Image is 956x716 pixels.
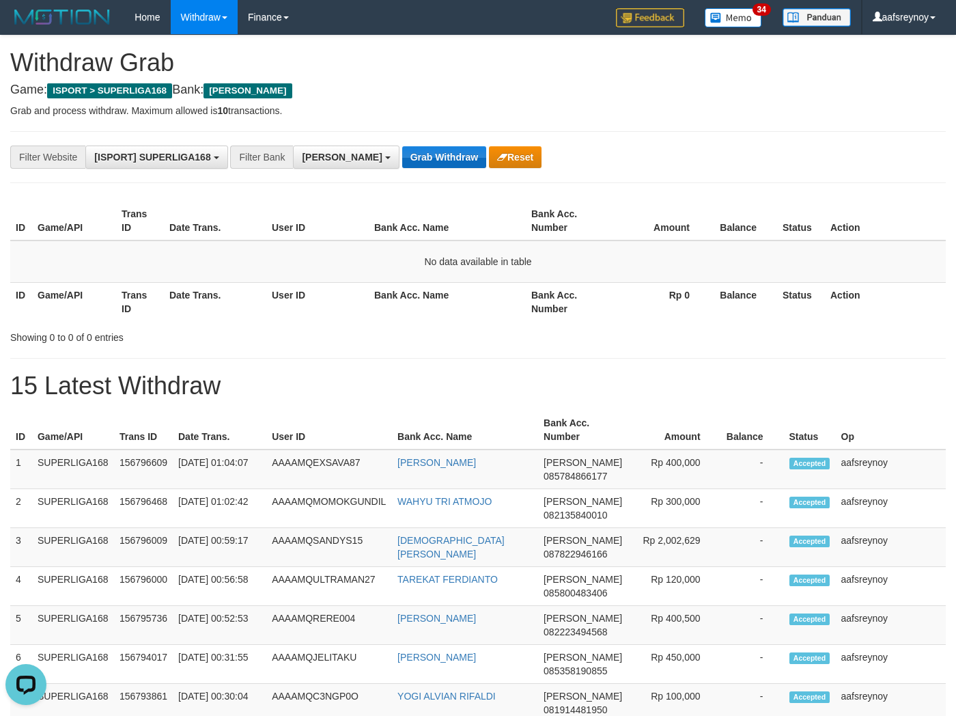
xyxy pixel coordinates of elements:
[789,614,830,625] span: Accepted
[628,489,720,528] td: Rp 300,000
[836,567,946,606] td: aafsreynoy
[173,450,266,489] td: [DATE] 01:04:07
[628,528,720,567] td: Rp 2,002,629
[544,691,622,702] span: [PERSON_NAME]
[32,202,116,240] th: Game/API
[544,574,622,585] span: [PERSON_NAME]
[85,146,227,169] button: [ISPORT] SUPERLIGA168
[266,411,392,450] th: User ID
[544,652,622,663] span: [PERSON_NAME]
[526,282,610,321] th: Bank Acc. Number
[789,691,830,703] span: Accepted
[164,282,266,321] th: Date Trans.
[836,450,946,489] td: aafsreynoy
[10,372,946,400] h1: 15 Latest Withdraw
[173,411,266,450] th: Date Trans.
[836,645,946,684] td: aafsreynoy
[32,606,114,645] td: SUPERLIGA168
[114,645,173,684] td: 156794017
[825,282,946,321] th: Action
[32,489,114,528] td: SUPERLIGA168
[116,282,164,321] th: Trans ID
[32,411,114,450] th: Game/API
[230,146,293,169] div: Filter Bank
[10,83,946,97] h4: Game: Bank:
[628,411,720,450] th: Amount
[538,411,628,450] th: Bank Acc. Number
[544,471,607,482] span: Copy 085784866177 to clipboard
[173,606,266,645] td: [DATE] 00:52:53
[369,282,526,321] th: Bank Acc. Name
[705,8,762,27] img: Button%20Memo.svg
[173,645,266,684] td: [DATE] 00:31:55
[94,152,210,163] span: [ISPORT] SUPERLIGA168
[489,146,542,168] button: Reset
[10,450,32,489] td: 1
[10,528,32,567] td: 3
[783,8,851,27] img: panduan.png
[789,652,830,664] span: Accepted
[203,83,292,98] span: [PERSON_NAME]
[10,202,32,240] th: ID
[10,49,946,77] h1: Withdraw Grab
[114,450,173,489] td: 156796609
[397,496,492,507] a: WAHYU TRI ATMOJO
[836,489,946,528] td: aafsreynoy
[628,450,720,489] td: Rp 400,000
[610,282,710,321] th: Rp 0
[266,202,369,240] th: User ID
[10,325,388,344] div: Showing 0 to 0 of 0 entries
[397,457,476,468] a: [PERSON_NAME]
[114,489,173,528] td: 156796468
[32,282,116,321] th: Game/API
[10,489,32,528] td: 2
[114,567,173,606] td: 156796000
[616,8,684,27] img: Feedback.jpg
[114,606,173,645] td: 156795736
[32,450,114,489] td: SUPERLIGA168
[302,152,382,163] span: [PERSON_NAME]
[610,202,710,240] th: Amount
[544,496,622,507] span: [PERSON_NAME]
[836,528,946,567] td: aafsreynoy
[10,645,32,684] td: 6
[164,202,266,240] th: Date Trans.
[777,202,825,240] th: Status
[777,282,825,321] th: Status
[10,104,946,118] p: Grab and process withdraw. Maximum allowed is transactions.
[789,575,830,586] span: Accepted
[836,411,946,450] th: Op
[217,105,228,116] strong: 10
[10,7,114,27] img: MOTION_logo.png
[721,489,784,528] td: -
[32,567,114,606] td: SUPERLIGA168
[173,528,266,567] td: [DATE] 00:59:17
[544,549,607,560] span: Copy 087822946166 to clipboard
[544,704,607,715] span: Copy 081914481950 to clipboard
[721,606,784,645] td: -
[266,450,392,489] td: AAAAMQEXSAVA87
[544,665,607,676] span: Copy 085358190855 to clipboard
[10,240,946,283] td: No data available in table
[392,411,538,450] th: Bank Acc. Name
[628,645,720,684] td: Rp 450,000
[266,606,392,645] td: AAAAMQRERE004
[628,606,720,645] td: Rp 400,500
[721,411,784,450] th: Balance
[397,613,476,624] a: [PERSON_NAME]
[397,691,496,702] a: YOGI ALVIAN RIFALDI
[628,567,720,606] td: Rp 120,000
[710,282,777,321] th: Balance
[10,146,85,169] div: Filter Website
[369,202,526,240] th: Bank Acc. Name
[293,146,399,169] button: [PERSON_NAME]
[721,567,784,606] td: -
[10,282,32,321] th: ID
[544,588,607,598] span: Copy 085800483406 to clipboard
[836,606,946,645] td: aafsreynoy
[266,489,392,528] td: AAAAMQMOMOKGUNDIL
[544,626,607,637] span: Copy 082223494568 to clipboard
[10,567,32,606] td: 4
[789,497,830,508] span: Accepted
[825,202,946,240] th: Action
